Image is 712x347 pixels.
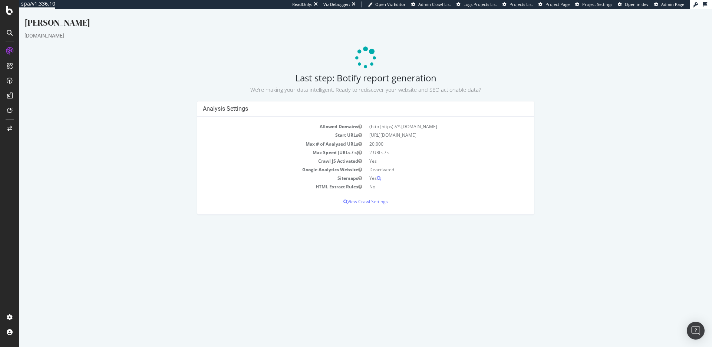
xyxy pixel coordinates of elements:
h2: Last step: Botify report generation [5,64,688,85]
td: 20,000 [346,131,509,139]
a: Logs Projects List [456,1,497,7]
td: Max # of Analysed URLs [184,131,346,139]
td: Start URLs [184,122,346,130]
span: Open in dev [625,1,649,7]
div: ReadOnly: [292,1,312,7]
td: Crawl JS Activated [184,148,346,156]
span: Open Viz Editor [375,1,406,7]
a: Projects List [502,1,533,7]
a: Open Viz Editor [368,1,406,7]
td: Deactivated [346,156,509,165]
div: [DOMAIN_NAME] [5,23,688,30]
td: HTML Extract Rules [184,173,346,182]
p: View Crawl Settings [184,189,509,196]
h4: Analysis Settings [184,96,509,104]
a: Admin Crawl List [411,1,451,7]
a: Project Page [538,1,570,7]
small: We’re making your data intelligent. Ready to rediscover your website and SEO actionable data? [231,77,462,84]
span: Logs Projects List [464,1,497,7]
td: [URL][DOMAIN_NAME] [346,122,509,130]
span: Project Settings [582,1,612,7]
td: Yes [346,148,509,156]
td: No [346,173,509,182]
td: Allowed Domains [184,113,346,122]
a: Admin Page [654,1,684,7]
td: Google Analytics Website [184,156,346,165]
span: Projects List [510,1,533,7]
span: Project Page [545,1,570,7]
div: Open Intercom Messenger [687,322,705,340]
div: [PERSON_NAME] [5,7,688,23]
span: Admin Page [661,1,684,7]
td: 2 URLs / s [346,139,509,148]
td: Sitemaps [184,165,346,173]
span: Admin Crawl List [418,1,451,7]
div: Viz Debugger: [323,1,350,7]
td: Yes [346,165,509,173]
a: Project Settings [575,1,612,7]
td: Max Speed (URLs / s) [184,139,346,148]
td: (http|https)://*.[DOMAIN_NAME] [346,113,509,122]
a: Open in dev [618,1,649,7]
